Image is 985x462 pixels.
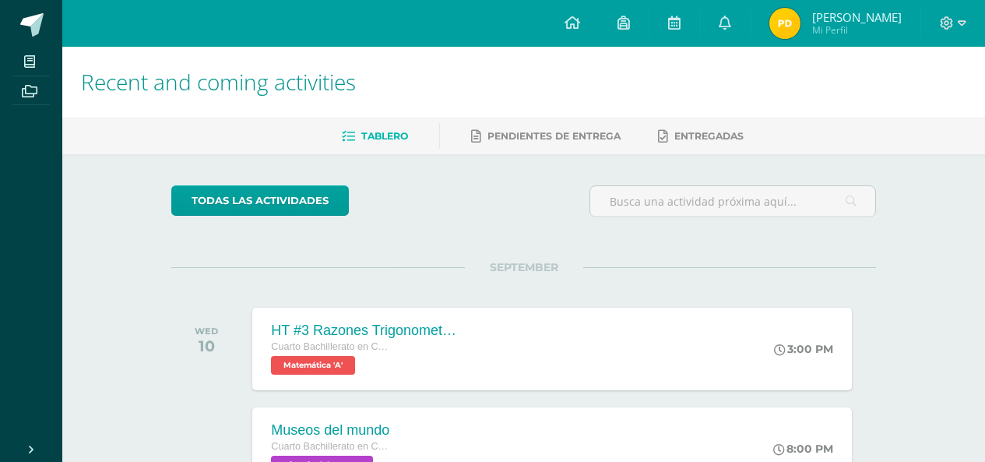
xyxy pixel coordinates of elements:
[342,124,408,149] a: Tablero
[271,422,389,439] div: Museos del mundo
[361,130,408,142] span: Tablero
[773,442,833,456] div: 8:00 PM
[171,185,349,216] a: todas las Actividades
[271,323,458,339] div: HT #3 Razones Trigonometricas
[271,341,388,352] span: Cuarto Bachillerato en CCLL con Orientación en Diseño Gráfico
[658,124,744,149] a: Entregadas
[674,130,744,142] span: Entregadas
[769,8,800,39] img: 760669a201a07a8a0c58fa0d8166614b.png
[271,356,355,375] span: Matemática 'A'
[774,342,833,356] div: 3:00 PM
[271,441,388,452] span: Cuarto Bachillerato en CCLL con Orientación en Diseño Gráfico
[812,9,902,25] span: [PERSON_NAME]
[195,326,218,337] div: WED
[81,67,356,97] span: Recent and coming activities
[465,260,583,274] span: SEPTEMBER
[812,23,902,37] span: Mi Perfil
[487,130,621,142] span: Pendientes de entrega
[471,124,621,149] a: Pendientes de entrega
[195,337,218,355] div: 10
[590,186,875,217] input: Busca una actividad próxima aquí...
